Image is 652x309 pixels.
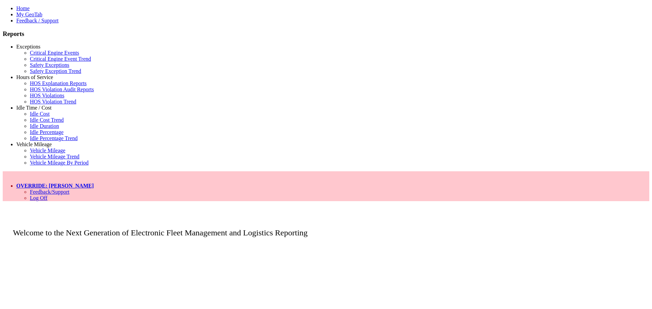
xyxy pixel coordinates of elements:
a: Idle Percentage Trend [30,135,77,141]
a: Safety Exception Trend [30,68,81,74]
a: Vehicle Mileage Trend [30,154,79,159]
a: Home [16,5,30,11]
a: Vehicle Mileage By Period [30,160,89,166]
a: Idle Cost Trend [30,117,64,123]
p: Welcome to the Next Generation of Electronic Fleet Management and Logistics Reporting [3,218,649,237]
a: HOS Explanation Reports [30,80,87,86]
a: Vehicle Mileage [30,148,65,153]
a: Idle Cost [30,111,50,117]
a: HOS Violation Audit Reports [30,86,94,92]
a: Log Off [30,195,48,201]
a: Hours of Service [16,74,53,80]
a: Exceptions [16,44,40,50]
a: OVERRIDE: [PERSON_NAME] [16,183,94,189]
a: Feedback/Support [30,189,69,195]
a: Idle Percentage [30,129,64,135]
h3: Reports [3,30,649,38]
a: Idle Duration [30,123,59,129]
a: Safety Exceptions [30,62,69,68]
a: Idle Time / Cost [16,105,52,111]
a: Vehicle Mileage [16,141,52,147]
a: HOS Violation Trend [30,99,76,104]
a: My GeoTab [16,12,42,17]
a: Feedback / Support [16,18,58,23]
a: Critical Engine Events [30,50,79,56]
a: Critical Engine Event Trend [30,56,91,62]
a: HOS Violations [30,93,64,98]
